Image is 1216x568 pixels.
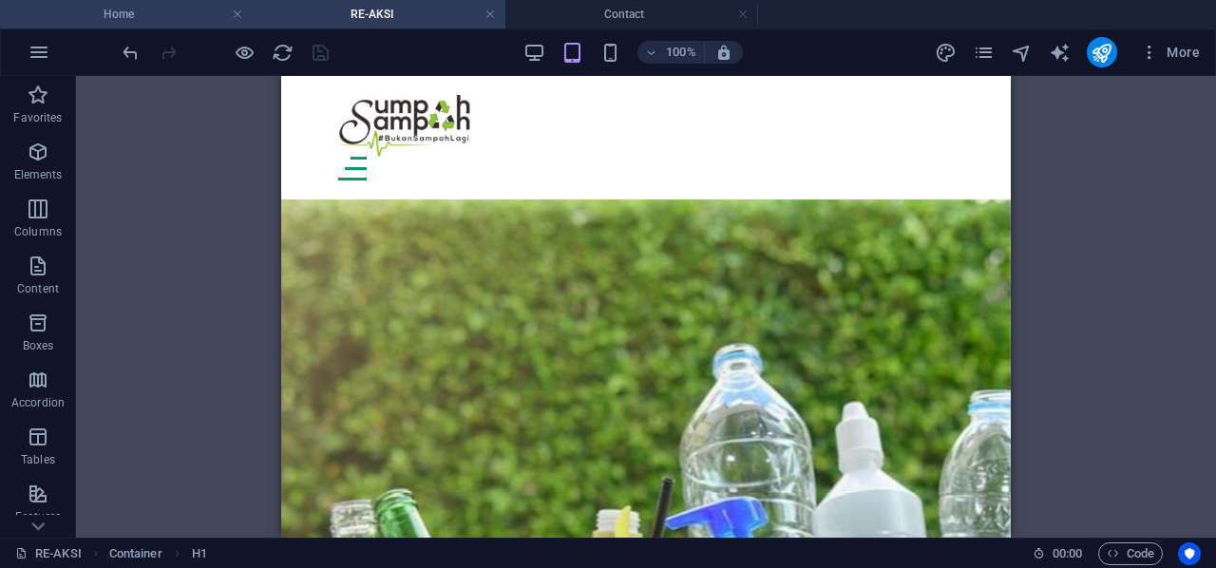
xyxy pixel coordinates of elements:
span: 00 00 [1053,542,1082,565]
i: Publish [1091,42,1112,64]
h6: Session time [1033,542,1083,565]
button: More [1132,37,1207,67]
i: Design (Ctrl+Alt+Y) [935,42,957,64]
p: Features [15,509,61,524]
i: On resize automatically adjust zoom level to fit chosen device. [715,44,732,61]
button: text_generator [1049,41,1072,64]
button: undo [119,41,142,64]
a: Click to cancel selection. Double-click to open Pages [15,542,82,565]
h6: 100% [666,41,696,64]
p: Elements [14,167,63,182]
span: : [1066,546,1069,560]
span: Click to select. Double-click to edit [109,542,162,565]
button: Code [1098,542,1163,565]
i: Pages (Ctrl+Alt+S) [973,42,995,64]
span: More [1140,43,1200,62]
p: Tables [21,452,55,467]
h4: RE-AKSI [253,4,505,25]
p: Columns [14,224,62,239]
h4: Contact [505,4,758,25]
nav: breadcrumb [109,542,207,565]
span: Code [1107,542,1154,565]
button: reload [271,41,294,64]
button: pages [973,41,996,64]
p: Content [17,281,59,296]
button: design [935,41,958,64]
p: Accordion [11,395,65,410]
p: Favorites [13,110,62,125]
p: Boxes [23,338,54,353]
button: publish [1087,37,1117,67]
button: navigator [1011,41,1034,64]
i: AI Writer [1049,42,1071,64]
button: Usercentrics [1178,542,1201,565]
button: 100% [637,41,705,64]
span: Click to select. Double-click to edit [192,542,207,565]
i: Undo: Change menu items (Ctrl+Z) [120,42,142,64]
